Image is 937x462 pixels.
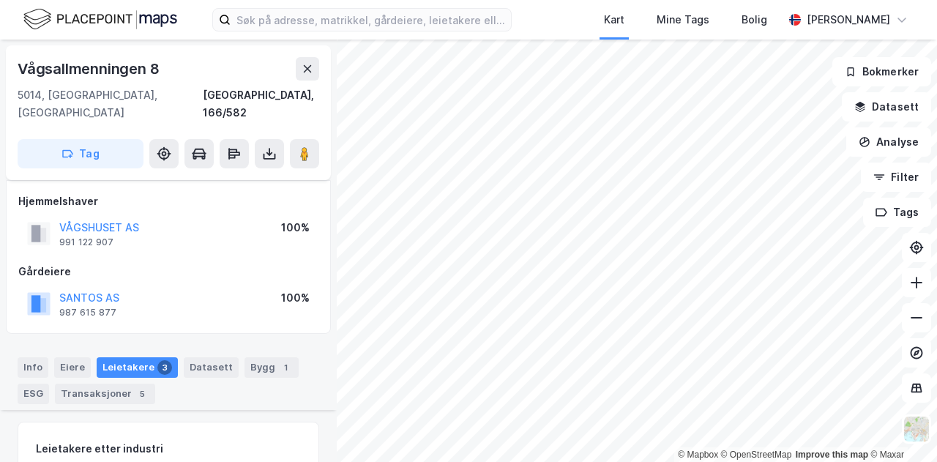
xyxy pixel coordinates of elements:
a: Improve this map [796,450,868,460]
div: 3 [157,360,172,375]
button: Analyse [846,127,931,157]
div: Datasett [184,357,239,378]
div: Gårdeiere [18,263,318,280]
iframe: Chat Widget [864,392,937,462]
div: Info [18,357,48,378]
div: [GEOGRAPHIC_DATA], 166/582 [203,86,319,122]
div: 100% [281,289,310,307]
div: Mine Tags [657,11,709,29]
div: Kart [604,11,624,29]
img: logo.f888ab2527a4732fd821a326f86c7f29.svg [23,7,177,32]
button: Tags [863,198,931,227]
div: Transaksjoner [55,384,155,404]
button: Bokmerker [832,57,931,86]
div: Leietakere [97,357,178,378]
div: 5 [135,387,149,401]
div: 5014, [GEOGRAPHIC_DATA], [GEOGRAPHIC_DATA] [18,86,203,122]
div: 1 [278,360,293,375]
div: 100% [281,219,310,236]
div: Bygg [244,357,299,378]
div: Leietakere etter industri [36,440,301,458]
div: [PERSON_NAME] [807,11,890,29]
div: Kontrollprogram for chat [864,392,937,462]
button: Tag [18,139,143,168]
div: ESG [18,384,49,404]
div: 991 122 907 [59,236,113,248]
input: Søk på adresse, matrikkel, gårdeiere, leietakere eller personer [231,9,511,31]
a: OpenStreetMap [721,450,792,460]
div: Bolig [742,11,767,29]
div: Vågsallmenningen 8 [18,57,162,81]
a: Mapbox [678,450,718,460]
div: Hjemmelshaver [18,193,318,210]
div: 987 615 877 [59,307,116,318]
button: Filter [861,163,931,192]
button: Datasett [842,92,931,122]
div: Eiere [54,357,91,378]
